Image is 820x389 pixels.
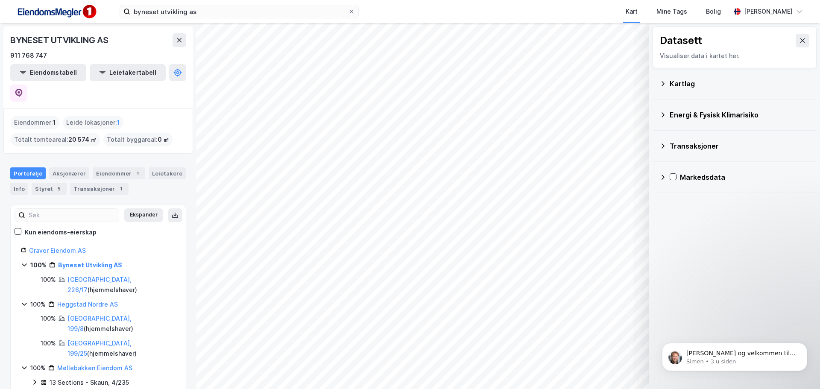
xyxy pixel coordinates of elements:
div: 100% [30,260,47,270]
span: [PERSON_NAME] og velkommen til Newsec Maps, [PERSON_NAME] det er du lurer på så er det bare å ta ... [37,25,146,66]
div: ( hjemmelshaver ) [67,275,176,295]
div: 1 [117,184,125,193]
a: [GEOGRAPHIC_DATA], 226/17 [67,276,132,293]
div: Totalt byggareal : [103,133,173,146]
div: Kun eiendoms-eierskap [25,227,97,237]
div: Portefølje [10,167,46,179]
div: Datasett [660,34,702,47]
div: Leietakere [149,167,186,179]
div: [PERSON_NAME] [744,6,793,17]
div: Visualiser data i kartet her. [660,51,809,61]
p: Message from Simen, sent 3 u siden [37,33,147,41]
div: 100% [41,313,56,324]
div: Mine Tags [656,6,687,17]
div: Eiendommer [93,167,145,179]
input: Søk [25,209,119,222]
a: Graver Eiendom AS [29,247,86,254]
div: 5 [55,184,63,193]
input: Søk på adresse, matrikkel, gårdeiere, leietakere eller personer [130,5,348,18]
span: 20 574 ㎡ [68,135,97,145]
div: Aksjonærer [49,167,89,179]
div: 100% [30,363,46,373]
div: Kartlag [670,79,810,89]
span: 1 [117,117,120,128]
div: Leide lokasjoner : [63,116,123,129]
div: Transaksjoner [70,183,129,195]
img: F4PB6Px+NJ5v8B7XTbfpPpyloAAAAASUVORK5CYII= [14,2,99,21]
span: 1 [53,117,56,128]
div: Markedsdata [680,172,810,182]
div: Totalt tomteareal : [11,133,100,146]
div: 1 [133,169,142,178]
div: Bolig [706,6,721,17]
a: Byneset Utvikling AS [58,261,122,269]
iframe: Intercom notifications melding [649,325,820,385]
button: Ekspander [124,208,163,222]
div: 100% [41,338,56,348]
a: Heggstad Nordre AS [57,301,118,308]
a: Møllebakken Eiendom AS [57,364,132,371]
div: ( hjemmelshaver ) [67,313,176,334]
div: BYNESET UTVIKLING AS [10,33,110,47]
a: [GEOGRAPHIC_DATA], 199/25 [67,339,132,357]
div: 100% [41,275,56,285]
div: Styret [32,183,67,195]
div: Energi & Fysisk Klimarisiko [670,110,810,120]
div: 911 768 747 [10,50,47,61]
div: Kart [626,6,638,17]
button: Eiendomstabell [10,64,86,81]
a: [GEOGRAPHIC_DATA], 199/8 [67,315,132,332]
div: Eiendommer : [11,116,59,129]
button: Leietakertabell [90,64,166,81]
div: Transaksjoner [670,141,810,151]
div: ( hjemmelshaver ) [67,338,176,359]
div: Info [10,183,28,195]
div: 100% [30,299,46,310]
span: 0 ㎡ [158,135,169,145]
div: 13 Sections - Skaun, 4/235 [50,377,129,388]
